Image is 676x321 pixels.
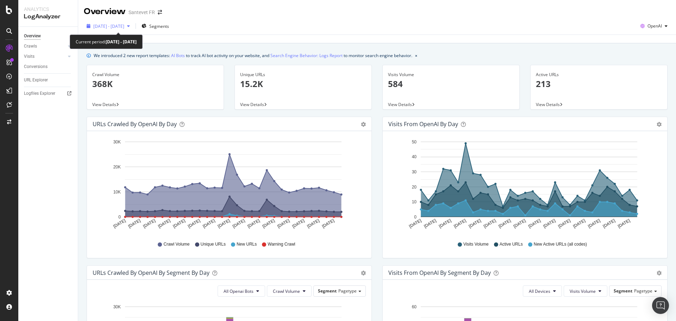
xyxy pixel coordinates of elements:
[232,218,246,229] text: [DATE]
[24,90,55,97] div: Logfiles Explorer
[634,288,652,294] span: Pagetype
[24,90,73,97] a: Logfiles Explorer
[602,218,616,229] text: [DATE]
[647,23,662,29] span: OpenAI
[388,72,514,78] div: Visits Volume
[523,285,562,297] button: All Devices
[570,288,596,294] span: Visits Volume
[24,32,41,40] div: Overview
[24,76,48,84] div: URL Explorer
[118,215,121,220] text: 0
[240,101,264,107] span: View Details
[536,101,560,107] span: View Details
[529,288,550,294] span: All Devices
[438,218,452,229] text: [DATE]
[93,121,177,128] div: URLs Crawled by OpenAI by day
[24,63,73,70] a: Conversions
[240,78,366,90] p: 15.2K
[163,241,189,247] span: Crawl Volume
[24,76,73,84] a: URL Explorer
[652,297,669,314] div: Open Intercom Messenger
[93,137,363,235] svg: A chart.
[202,218,216,229] text: [DATE]
[617,218,631,229] text: [DATE]
[129,9,155,16] div: Santevet FR
[106,39,137,45] b: [DATE] - [DATE]
[84,6,126,18] div: Overview
[453,218,467,229] text: [DATE]
[24,43,66,50] a: Crawls
[361,271,366,276] div: gear
[338,288,357,294] span: Pagetype
[412,169,417,174] text: 30
[321,218,335,229] text: [DATE]
[217,218,231,229] text: [DATE]
[92,78,218,90] p: 368K
[24,63,48,70] div: Conversions
[572,218,586,229] text: [DATE]
[237,241,257,247] span: New URLs
[171,52,185,59] a: AI Bots
[388,269,491,276] div: Visits from OpenAI By Segment By Day
[388,137,659,235] div: A chart.
[536,78,662,90] p: 213
[388,121,458,128] div: Visits from OpenAI by day
[463,241,489,247] span: Visits Volume
[408,218,422,229] text: [DATE]
[113,190,121,195] text: 10K
[218,285,265,297] button: All Openai Bots
[270,52,343,59] a: Search Engine Behavior: Logs Report
[657,122,662,127] div: gear
[187,218,201,229] text: [DATE]
[149,23,169,29] span: Segments
[542,218,556,229] text: [DATE]
[412,155,417,160] text: 40
[24,43,37,50] div: Crawls
[94,52,412,59] div: We introduced 2 new report templates: to track AI bot activity on your website, and to monitor se...
[276,218,290,229] text: [DATE]
[267,285,312,297] button: Crawl Volume
[557,218,571,229] text: [DATE]
[87,52,668,59] div: info banner
[127,218,142,229] text: [DATE]
[412,304,417,309] text: 60
[112,218,126,229] text: [DATE]
[268,241,295,247] span: Warning Crawl
[76,38,137,46] div: Current period:
[513,218,527,229] text: [DATE]
[113,140,121,144] text: 30K
[157,218,171,229] text: [DATE]
[113,165,121,169] text: 20K
[388,78,514,90] p: 584
[412,199,417,204] text: 10
[24,6,72,13] div: Analytics
[414,215,417,220] text: 0
[24,13,72,21] div: LogAnalyzer
[262,218,276,229] text: [DATE]
[142,218,156,229] text: [DATE]
[84,20,133,32] button: [DATE] - [DATE]
[587,218,601,229] text: [DATE]
[388,101,412,107] span: View Details
[483,218,497,229] text: [DATE]
[527,218,542,229] text: [DATE]
[292,218,306,229] text: [DATE]
[614,288,632,294] span: Segment
[306,218,320,229] text: [DATE]
[158,10,162,15] div: arrow-right-arrow-left
[657,271,662,276] div: gear
[423,218,437,229] text: [DATE]
[412,185,417,190] text: 20
[93,269,209,276] div: URLs Crawled by OpenAI By Segment By Day
[468,218,482,229] text: [DATE]
[172,218,186,229] text: [DATE]
[564,285,607,297] button: Visits Volume
[500,241,523,247] span: Active URLs
[92,72,218,78] div: Crawl Volume
[534,241,587,247] span: New Active URLs (all codes)
[224,288,254,294] span: All Openai Bots
[139,20,172,32] button: Segments
[93,23,124,29] span: [DATE] - [DATE]
[412,140,417,144] text: 50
